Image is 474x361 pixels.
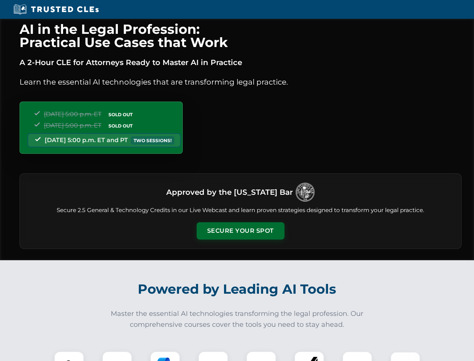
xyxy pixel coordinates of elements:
p: Secure 2.5 General & Technology Credits in our Live Webcast and learn proven strategies designed ... [29,206,452,215]
span: [DATE] 5:00 p.m. ET [44,111,101,118]
img: Trusted CLEs [11,4,101,15]
h3: Approved by the [US_STATE] Bar [166,185,293,199]
h1: AI in the Legal Profession: Practical Use Cases that Work [20,23,462,49]
button: Secure Your Spot [197,222,284,240]
span: SOLD OUT [106,111,135,118]
p: Master the essential AI technologies transforming the legal profession. Our comprehensive courses... [106,308,369,330]
p: Learn the essential AI technologies that are transforming legal practice. [20,76,462,88]
img: Logo [296,183,314,202]
h2: Powered by Leading AI Tools [29,276,445,302]
span: [DATE] 5:00 p.m. ET [44,122,101,129]
p: A 2-Hour CLE for Attorneys Ready to Master AI in Practice [20,56,462,68]
span: SOLD OUT [106,122,135,130]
